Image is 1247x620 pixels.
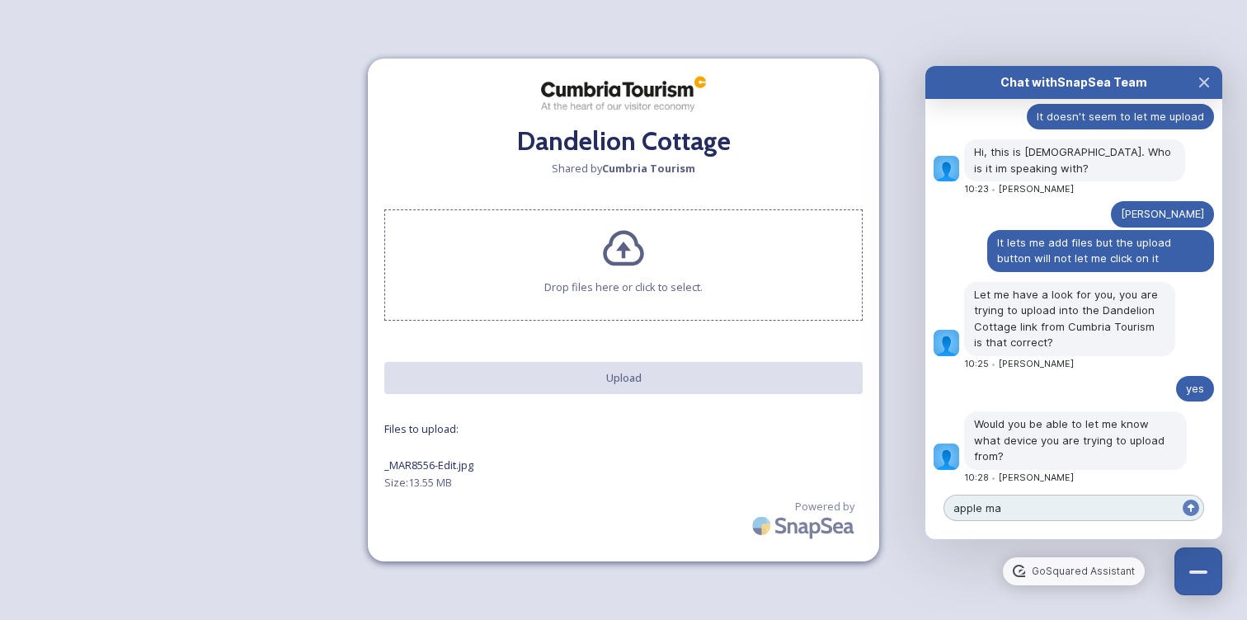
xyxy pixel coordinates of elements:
[974,288,1161,350] span: Let me have a look for you, you are trying to upload into the Dandelion Cottage link from Cumbria...
[934,156,960,182] img: 796191d10a59a25676f771fc54ea349f
[974,417,1168,463] span: Would you be able to let me know what device you are trying to upload from?
[974,145,1174,175] span: Hi, this is [DEMOGRAPHIC_DATA]. Who is it im speaking with?
[1174,547,1222,595] button: Close Chat
[795,499,854,514] span: Powered by
[1186,66,1222,99] button: Close Chat
[602,161,695,176] strong: Cumbria Tourism
[552,161,695,176] span: Shared by
[991,472,995,483] span: •
[544,279,703,295] span: Drop files here or click to select.
[1121,207,1204,220] span: [PERSON_NAME]
[964,472,1084,483] div: 10:28 [PERSON_NAME]
[1186,382,1204,395] span: yes
[991,184,995,195] span: •
[964,359,1084,369] div: 10:25 [PERSON_NAME]
[997,236,1174,265] span: It lets me add files but the upload button will not let me click on it
[964,184,1084,195] div: 10:23 [PERSON_NAME]
[1037,110,1204,123] span: It doesn't seem to let me upload
[541,75,706,113] img: ct_logo.png
[1003,557,1144,585] a: GoSquared Assistant
[934,444,960,470] img: 796191d10a59a25676f771fc54ea349f
[747,506,863,545] img: SnapSea Logo
[384,458,473,472] span: _MAR8556-Edit.jpg
[384,121,863,161] h2: Dandelion Cottage
[991,359,995,369] span: •
[384,421,459,436] span: Files to upload:
[934,330,960,356] img: 796191d10a59a25676f771fc54ea349f
[384,362,863,394] button: Upload
[384,475,452,491] span: Size: 13.55 MB
[955,74,1193,91] div: Chat with SnapSea Team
